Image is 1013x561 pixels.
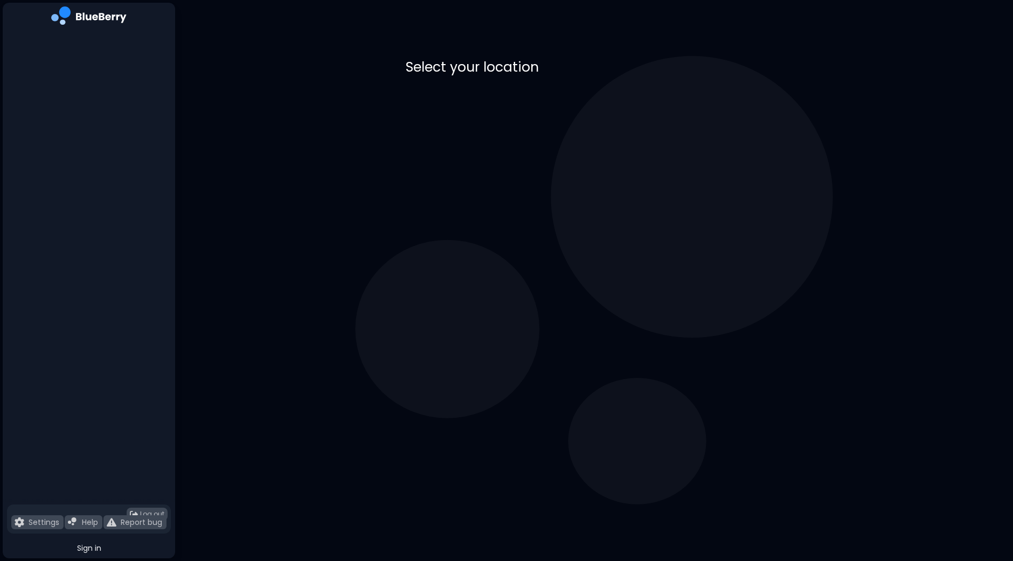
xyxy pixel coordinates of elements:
img: file icon [107,517,116,527]
img: file icon [68,517,78,527]
img: company logo [51,6,127,29]
img: file icon [15,517,24,527]
p: Report bug [121,517,162,527]
span: Sign in [77,543,101,553]
span: Log out [140,510,164,518]
p: Settings [29,517,59,527]
img: logout [130,510,138,518]
p: Select your location [406,58,783,76]
button: Sign in [7,538,171,558]
p: Help [82,517,98,527]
